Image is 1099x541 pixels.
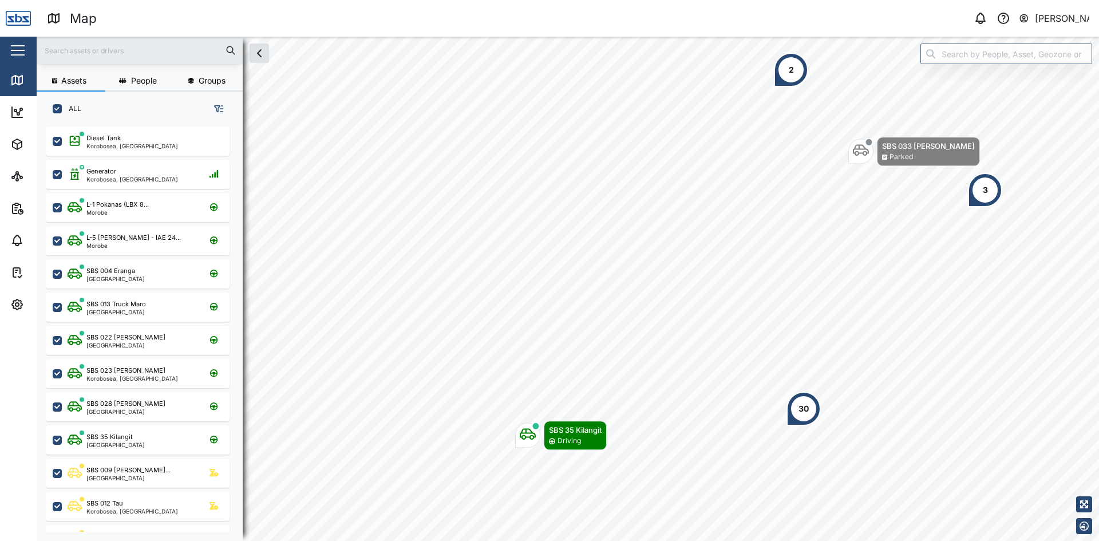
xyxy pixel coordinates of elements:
[30,138,65,151] div: Assets
[774,53,808,87] div: Map marker
[86,409,165,414] div: [GEOGRAPHIC_DATA]
[199,77,226,85] span: Groups
[86,432,133,442] div: SBS 35 Kilangit
[86,143,178,149] div: Korobosea, [GEOGRAPHIC_DATA]
[86,342,165,348] div: [GEOGRAPHIC_DATA]
[848,137,980,166] div: Map marker
[86,333,165,342] div: SBS 022 [PERSON_NAME]
[882,140,975,152] div: SBS 033 [PERSON_NAME]
[37,37,1099,541] canvas: Map
[1035,11,1090,26] div: [PERSON_NAME]
[30,170,57,183] div: Sites
[86,133,121,143] div: Diesel Tank
[6,6,31,31] img: Main Logo
[920,44,1092,64] input: Search by People, Asset, Geozone or Place
[70,9,97,29] div: Map
[786,392,821,426] div: Map marker
[86,276,145,282] div: [GEOGRAPHIC_DATA]
[798,402,809,415] div: 30
[30,234,65,247] div: Alarms
[86,299,146,309] div: SBS 013 Truck Maro
[86,266,135,276] div: SBS 004 Eranga
[86,366,165,376] div: SBS 023 [PERSON_NAME]
[30,298,70,311] div: Settings
[86,200,149,210] div: L-1 Pokanas (LBX 8...
[1018,10,1090,26] button: [PERSON_NAME]
[86,442,145,448] div: [GEOGRAPHIC_DATA]
[30,74,56,86] div: Map
[62,104,81,113] label: ALL
[30,106,81,119] div: Dashboard
[789,64,794,76] div: 2
[86,233,181,243] div: L-5 [PERSON_NAME] - IAE 24...
[968,173,1002,207] div: Map marker
[131,77,157,85] span: People
[515,421,607,450] div: Map marker
[86,243,181,248] div: Morobe
[86,465,171,475] div: SBS 009 [PERSON_NAME]...
[30,202,69,215] div: Reports
[549,424,602,436] div: SBS 35 Kilangit
[86,309,146,315] div: [GEOGRAPHIC_DATA]
[86,210,149,215] div: Morobe
[983,184,988,196] div: 3
[30,266,61,279] div: Tasks
[86,499,123,508] div: SBS 012 Tau
[86,508,178,514] div: Korobosea, [GEOGRAPHIC_DATA]
[558,436,581,447] div: Driving
[61,77,86,85] span: Assets
[86,167,116,176] div: Generator
[890,152,913,163] div: Parked
[86,399,165,409] div: SBS 028 [PERSON_NAME]
[46,123,242,532] div: grid
[44,42,236,59] input: Search assets or drivers
[86,475,171,481] div: [GEOGRAPHIC_DATA]
[86,176,178,182] div: Korobosea, [GEOGRAPHIC_DATA]
[86,376,178,381] div: Korobosea, [GEOGRAPHIC_DATA]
